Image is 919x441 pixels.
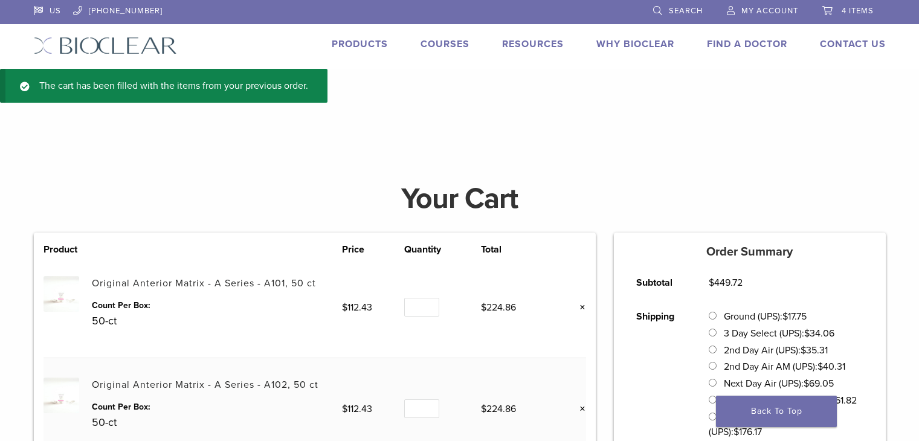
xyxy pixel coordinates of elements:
[342,301,372,314] bdi: 112.43
[724,327,834,340] label: 3 Day Select (UPS):
[741,6,798,16] span: My Account
[44,378,79,413] img: Original Anterior Matrix - A Series - A102, 50 ct
[92,401,342,413] dt: Count Per Box:
[709,411,816,438] label: Next Day Air Early AM (UPS):
[709,277,743,289] bdi: 449.72
[44,242,92,257] th: Product
[623,266,695,300] th: Subtotal
[724,394,857,407] label: Next Day Air Saver (UPS):
[804,378,809,390] span: $
[614,245,886,259] h5: Order Summary
[734,426,739,438] span: $
[724,344,828,356] label: 2nd Day Air (UPS):
[92,277,316,289] a: Original Anterior Matrix - A Series - A101, 50 ct
[804,327,834,340] bdi: 34.06
[801,344,806,356] span: $
[332,38,388,50] a: Products
[342,242,405,257] th: Price
[842,6,874,16] span: 4 items
[596,38,674,50] a: Why Bioclear
[25,184,895,213] h1: Your Cart
[782,311,807,323] bdi: 17.75
[804,327,810,340] span: $
[817,361,845,373] bdi: 40.31
[707,38,787,50] a: Find A Doctor
[570,300,586,315] a: Remove this item
[817,361,823,373] span: $
[801,344,828,356] bdi: 35.31
[92,312,342,330] p: 50-ct
[804,378,834,390] bdi: 69.05
[92,413,342,431] p: 50-ct
[724,378,834,390] label: Next Day Air (UPS):
[481,403,516,415] bdi: 224.86
[481,301,486,314] span: $
[669,6,703,16] span: Search
[342,403,347,415] span: $
[481,301,516,314] bdi: 224.86
[342,403,372,415] bdi: 112.43
[34,37,177,54] img: Bioclear
[481,242,553,257] th: Total
[404,242,480,257] th: Quantity
[92,299,342,312] dt: Count Per Box:
[481,403,486,415] span: $
[570,401,586,417] a: Remove this item
[44,276,79,312] img: Original Anterior Matrix - A Series - A101, 50 ct
[830,394,857,407] bdi: 61.82
[342,301,347,314] span: $
[502,38,564,50] a: Resources
[709,277,714,289] span: $
[830,394,835,407] span: $
[421,38,469,50] a: Courses
[782,311,788,323] span: $
[716,396,837,427] a: Back To Top
[724,361,845,373] label: 2nd Day Air AM (UPS):
[724,311,807,323] label: Ground (UPS):
[820,38,886,50] a: Contact Us
[734,426,762,438] bdi: 176.17
[92,379,318,391] a: Original Anterior Matrix - A Series - A102, 50 ct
